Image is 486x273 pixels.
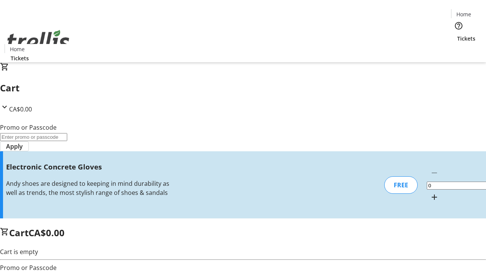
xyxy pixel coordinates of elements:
[5,54,35,62] a: Tickets
[5,22,72,60] img: Orient E2E Organization zisG5O6a0c's Logo
[451,42,466,58] button: Cart
[427,190,442,205] button: Increment by one
[11,54,29,62] span: Tickets
[6,142,23,151] span: Apply
[28,226,65,239] span: CA$0.00
[451,10,476,18] a: Home
[451,35,481,42] a: Tickets
[451,18,466,33] button: Help
[6,179,172,197] div: Andy shoes are designed to keeping in mind durability as well as trends, the most stylish range o...
[9,105,32,113] span: CA$0.00
[384,176,418,194] div: FREE
[10,45,25,53] span: Home
[457,35,475,42] span: Tickets
[6,162,172,172] h3: Electronic Concrete Gloves
[5,45,29,53] a: Home
[456,10,471,18] span: Home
